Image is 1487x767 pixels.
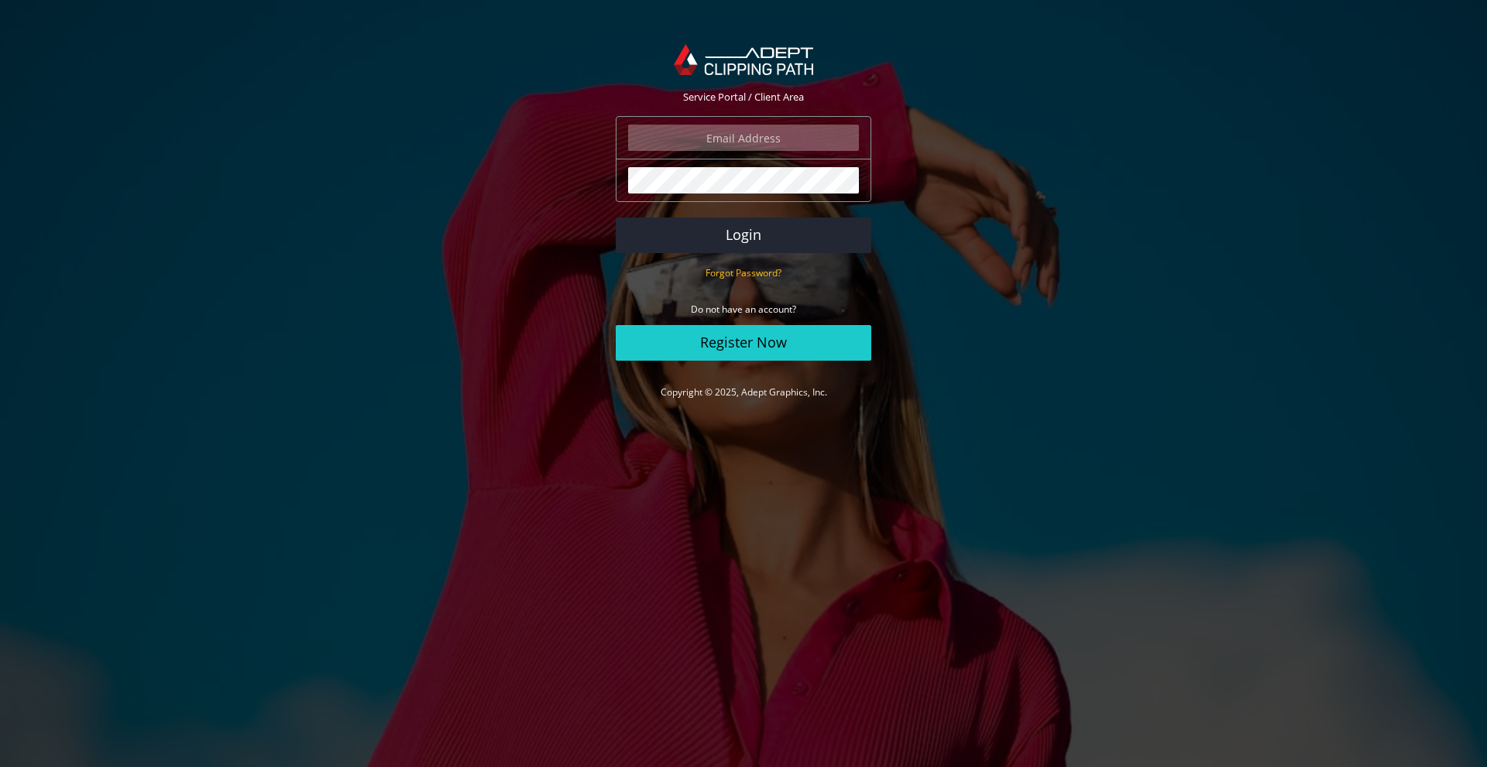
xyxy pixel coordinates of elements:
a: Copyright © 2025, Adept Graphics, Inc. [661,385,827,399]
span: Service Portal / Client Area [683,90,804,104]
img: Adept Graphics [674,44,812,75]
button: Login [616,217,871,253]
a: Forgot Password? [706,265,781,279]
input: Email Address [628,125,859,151]
a: Register Now [616,325,871,361]
small: Do not have an account? [691,303,796,316]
